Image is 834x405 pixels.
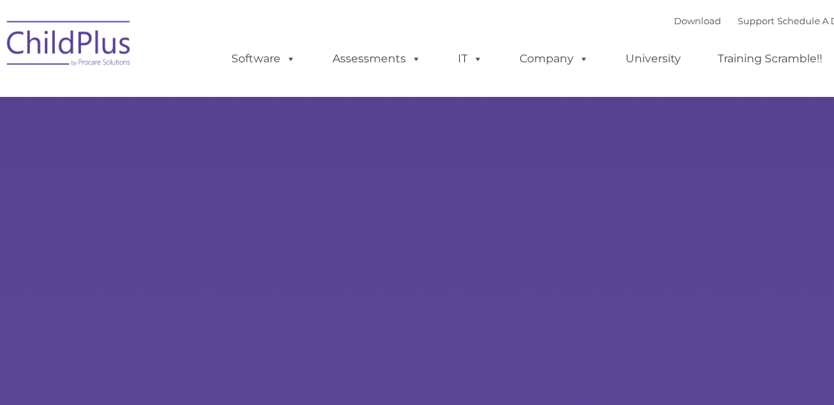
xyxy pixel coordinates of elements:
[218,45,310,73] a: Software
[506,45,603,73] a: Company
[612,45,695,73] a: University
[738,15,774,26] a: Support
[444,45,497,73] a: IT
[319,45,435,73] a: Assessments
[674,15,721,26] a: Download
